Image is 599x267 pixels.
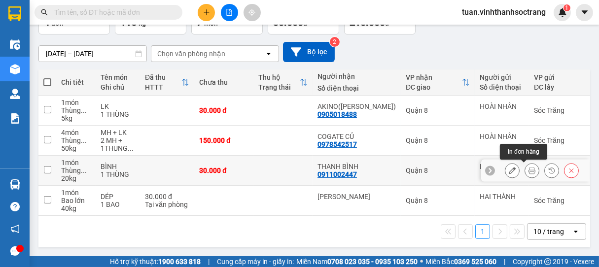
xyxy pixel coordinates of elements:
span: đơn [51,19,64,27]
li: VP Quận 8 [68,53,131,64]
svg: open [265,50,273,58]
div: 1 món [61,99,91,106]
div: 1 BAO [101,200,135,208]
sup: 2 [330,37,340,47]
span: notification [10,224,20,234]
span: ... [81,106,87,114]
div: 20 kg [61,174,91,182]
img: warehouse-icon [10,64,20,74]
img: warehouse-icon [10,179,20,190]
span: 210.000 [350,16,385,28]
img: logo.jpg [5,5,39,39]
div: VP nhận [406,73,462,81]
span: đ [385,19,389,27]
strong: 0708 023 035 - 0935 103 250 [327,258,418,266]
div: Tên món [101,73,135,81]
span: | [504,256,505,267]
span: caret-down [580,8,589,17]
span: search [41,9,48,16]
div: 10 / trang [533,227,564,236]
button: aim [244,4,261,21]
div: HOÀI NHÂN [480,102,524,110]
div: Trạng thái [258,83,300,91]
span: Cung cấp máy in - giấy in: [217,256,294,267]
div: Chưa thu [199,78,248,86]
div: Quận 8 [406,106,470,114]
div: Quận 8 [406,167,470,174]
span: ... [81,167,87,174]
li: VP Sóc Trăng [5,53,68,64]
div: VP gửi [534,73,590,81]
div: HOÀI NHÂN [480,133,524,140]
span: file-add [226,9,233,16]
button: file-add [221,4,238,21]
div: MH + LK [101,129,135,136]
div: 0905018488 [317,110,357,118]
div: Quận 8 [406,136,470,144]
button: Bộ lọc [283,42,335,62]
div: THANH BÌNH [317,163,396,170]
span: environment [68,66,75,73]
div: In đơn hàng [500,144,547,160]
div: 1 THÙNG [101,170,135,178]
strong: 1900 633 818 [158,258,201,266]
div: Chọn văn phòng nhận [157,49,225,59]
div: Đã thu [145,73,181,81]
span: message [10,246,20,256]
div: 2 MH + 1THUNG + 1 CÂY [101,136,135,152]
span: 4 [44,16,49,28]
span: món [204,19,218,27]
div: HTTT [145,83,181,91]
div: Bao lớn [61,197,91,204]
span: tuan.vinhthanhsoctrang [454,6,554,18]
span: Miền Nam [296,256,418,267]
span: ... [81,136,87,144]
div: 0911002447 [317,170,357,178]
th: Toggle SortBy [401,69,475,96]
img: warehouse-icon [10,89,20,99]
div: Ghi chú [101,83,135,91]
div: Sóc Trăng [534,197,598,204]
div: 150.000 đ [199,136,248,144]
div: Người nhận [317,72,396,80]
input: Select a date range. [39,46,146,62]
span: environment [5,66,12,73]
div: Thu hộ [258,73,300,81]
div: Sóc Trăng [534,106,598,114]
span: Hỗ trợ kỹ thuật: [110,256,201,267]
th: Toggle SortBy [140,69,194,96]
div: ĐC giao [406,83,462,91]
img: icon-new-feature [558,8,567,17]
div: COGATE CỦ [317,133,396,140]
span: question-circle [10,202,20,211]
div: Sửa đơn hàng [505,163,520,178]
th: Toggle SortBy [253,69,313,96]
div: 1 THÙNG [101,110,135,118]
li: Vĩnh Thành (Sóc Trăng) [5,5,143,42]
span: plus [203,9,210,16]
span: Miền Bắc [425,256,496,267]
div: Người gửi [480,73,524,81]
img: solution-icon [10,113,20,124]
img: logo-vxr [8,6,21,21]
span: ⚪️ [420,260,423,264]
div: Thùng lớn [61,167,91,174]
button: caret-down [576,4,593,21]
div: Tại văn phòng [145,200,189,208]
div: Số điện thoại [480,83,524,91]
div: Thùng nhỏ [61,106,91,114]
div: ĐC lấy [534,83,590,91]
div: Sóc Trăng [534,136,598,144]
span: | [208,256,210,267]
sup: 1 [564,4,570,11]
strong: 0369 525 060 [454,258,496,266]
span: aim [248,9,255,16]
div: 30.000 đ [199,167,248,174]
span: đ [303,19,307,27]
div: 5 kg [61,114,91,122]
div: 40 kg [61,204,91,212]
div: 1 món [61,159,91,167]
div: AKINO(CHƯƠNG) [317,102,396,110]
div: 30.000 đ [145,193,189,200]
span: 1 [565,4,568,11]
